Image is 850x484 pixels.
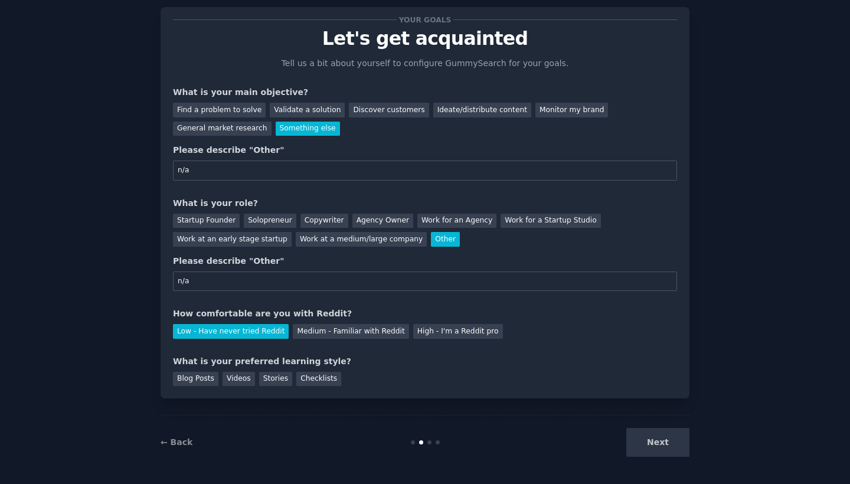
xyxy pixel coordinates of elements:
[173,144,677,156] div: Please describe "Other"
[535,103,608,117] div: Monitor my brand
[173,324,289,339] div: Low - Have never tried Reddit
[173,122,272,136] div: General market research
[296,372,341,387] div: Checklists
[173,255,677,267] div: Please describe "Other"
[293,324,408,339] div: Medium - Familiar with Reddit
[173,372,218,387] div: Blog Posts
[413,324,503,339] div: High - I'm a Reddit pro
[397,14,453,26] span: Your goals
[259,372,292,387] div: Stories
[244,214,296,228] div: Solopreneur
[417,214,496,228] div: Work for an Agency
[276,57,574,70] p: Tell us a bit about yourself to configure GummySearch for your goals.
[173,161,677,181] input: Your main objective
[173,355,677,368] div: What is your preferred learning style?
[296,232,427,247] div: Work at a medium/large company
[223,372,255,387] div: Videos
[161,437,192,447] a: ← Back
[173,197,677,210] div: What is your role?
[431,232,460,247] div: Other
[173,308,677,320] div: How comfortable are you with Reddit?
[173,214,240,228] div: Startup Founder
[349,103,429,117] div: Discover customers
[276,122,340,136] div: Something else
[501,214,600,228] div: Work for a Startup Studio
[173,86,677,99] div: What is your main objective?
[433,103,531,117] div: Ideate/distribute content
[270,103,345,117] div: Validate a solution
[173,272,677,292] input: Your role
[300,214,348,228] div: Copywriter
[173,232,292,247] div: Work at an early stage startup
[352,214,413,228] div: Agency Owner
[173,28,677,49] p: Let's get acquainted
[173,103,266,117] div: Find a problem to solve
